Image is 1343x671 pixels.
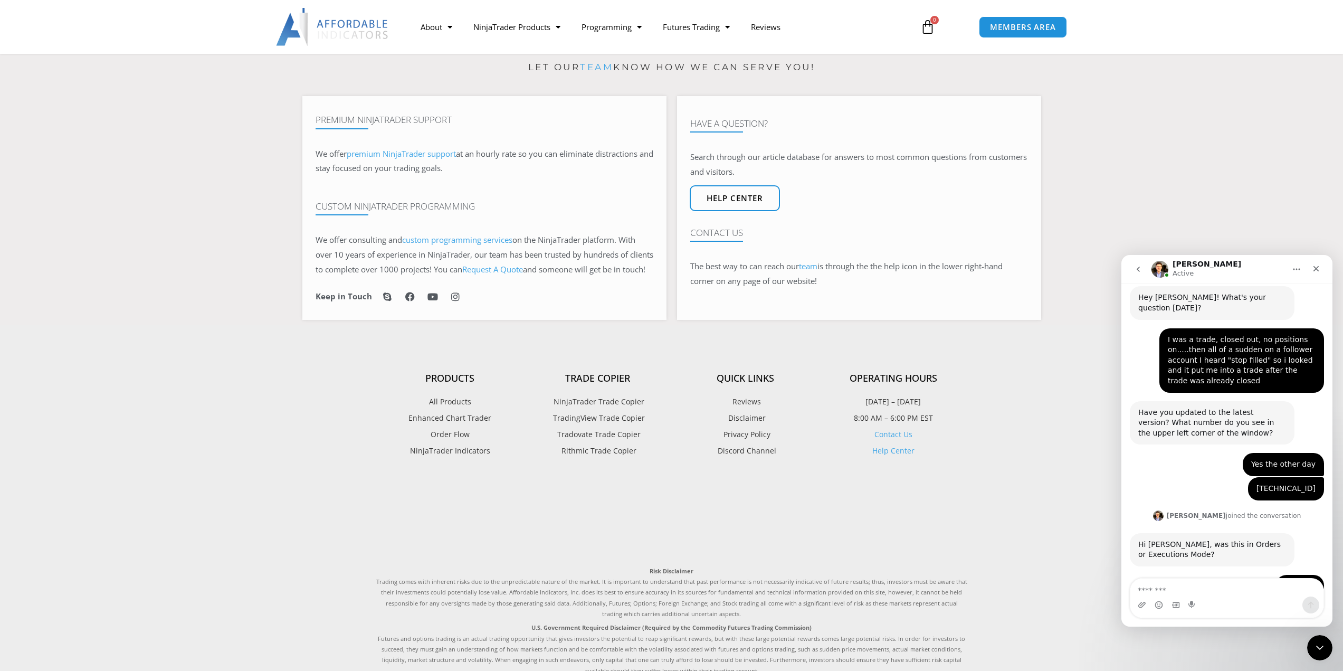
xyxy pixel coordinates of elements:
[726,411,766,425] span: Disclaimer
[872,446,915,456] a: Help Center
[408,411,491,425] span: Enhanced Chart Trader
[376,395,524,409] a: All Products
[551,395,644,409] span: NinjaTrader Trade Copier
[316,148,653,174] span: at an hourly rate so you can eliminate distractions and stay focused on your trading goals.
[715,444,776,458] span: Discord Channel
[559,444,636,458] span: Rithmic Trade Copier
[930,16,939,24] span: 0
[874,429,912,439] a: Contact Us
[376,481,967,555] iframe: Customer reviews powered by Trustpilot
[316,201,653,212] h4: Custom NinjaTrader Programming
[672,395,820,409] a: Reviews
[690,150,1028,179] p: Search through our article database for answers to most common questions from customers and visit...
[990,23,1056,31] span: MEMBERS AREA
[316,234,512,245] span: We offer consulting and
[376,566,967,620] p: Trading comes with inherent risks due to the unpredictable nature of the market. It is important ...
[650,567,693,575] strong: Risk Disclaimer
[690,259,1028,289] p: The best way to can reach our is through the the help icon in the lower right-hand corner on any ...
[410,444,490,458] span: NinjaTrader Indicators
[316,148,347,159] span: We offer
[672,428,820,441] a: Privacy Policy
[524,395,672,409] a: NinjaTrader Trade Copier
[316,291,372,301] h6: Keep in Touch
[1121,255,1332,627] iframe: Intercom live chat
[531,623,812,631] strong: U.S. Government Required Disclaimer (Required by the Commodity Futures Trading Commission)
[820,395,967,409] p: [DATE] – [DATE]
[347,148,456,159] a: premium NinjaTrader support
[431,428,470,441] span: Order Flow
[524,428,672,441] a: Tradovate Trade Copier
[799,261,817,271] a: team
[690,185,780,211] a: Help center
[429,395,471,409] span: All Products
[571,15,652,39] a: Programming
[820,411,967,425] p: 8:00 AM – 6:00 PM EST
[376,411,524,425] a: Enhanced Chart Trader
[410,15,908,39] nav: Menu
[410,15,463,39] a: About
[524,444,672,458] a: Rithmic Trade Copier
[376,373,524,384] h4: Products
[463,15,571,39] a: NinjaTrader Products
[721,428,770,441] span: Privacy Policy
[730,395,761,409] span: Reviews
[402,234,512,245] a: custom programming services
[316,234,653,275] span: on the NinjaTrader platform. With over 10 years of experience in NinjaTrader, our team has been t...
[740,15,791,39] a: Reviews
[672,373,820,384] h4: Quick Links
[555,428,641,441] span: Tradovate Trade Copier
[652,15,740,39] a: Futures Trading
[316,115,653,125] h4: Premium NinjaTrader Support
[690,228,1028,238] h4: Contact Us
[904,12,951,42] a: 0
[376,428,524,441] a: Order Flow
[550,411,645,425] span: TradingView Trade Copier
[302,59,1041,76] p: Let our know how we can serve you!
[276,8,389,46] img: LogoAI | Affordable Indicators – NinjaTrader
[979,16,1067,38] a: MEMBERS AREA
[524,373,672,384] h4: Trade Copier
[707,194,763,202] span: Help center
[690,118,1028,129] h4: Have A Question?
[672,444,820,458] a: Discord Channel
[524,411,672,425] a: TradingView Trade Copier
[1307,635,1332,660] iframe: Intercom live chat
[820,373,967,384] h4: Operating Hours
